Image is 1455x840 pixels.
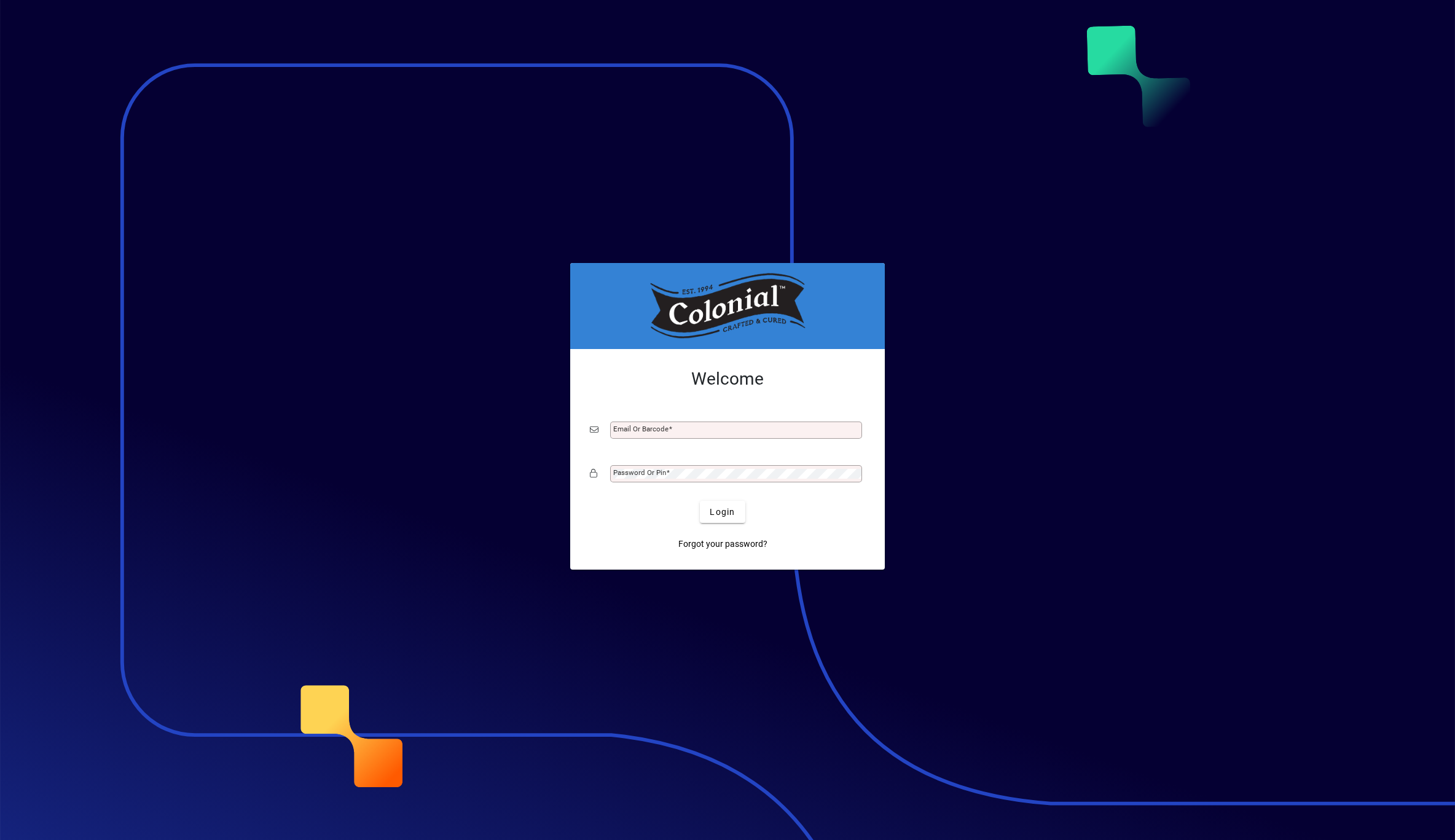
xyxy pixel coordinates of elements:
[613,468,666,477] mat-label: Password or Pin
[700,501,745,523] button: Login
[673,533,772,555] a: Forgot your password?
[590,369,865,390] h2: Welcome
[710,506,735,519] span: Login
[678,538,767,551] span: Forgot your password?
[613,425,669,433] mat-label: Email or Barcode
